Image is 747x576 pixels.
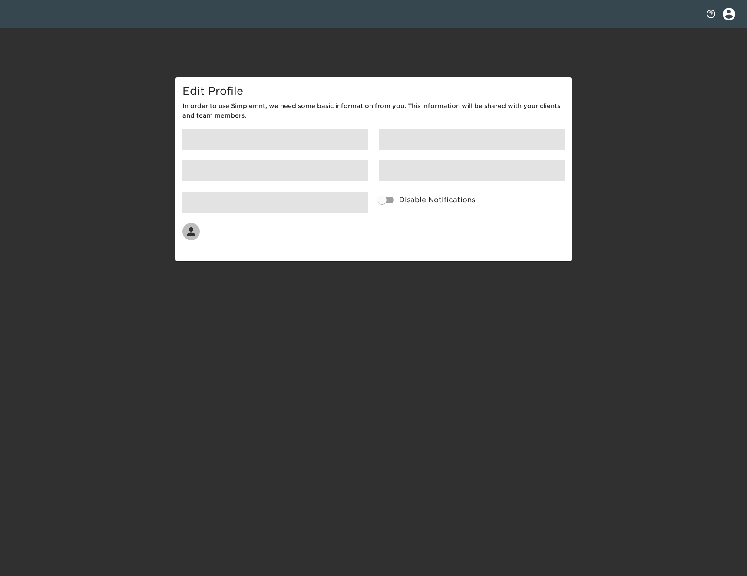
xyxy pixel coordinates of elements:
h5: Edit Profile [182,84,565,98]
button: profile [716,1,742,27]
span: Disable Notifications [399,195,475,205]
h6: In order to use Simplemnt, we need some basic information from you. This information will be shar... [182,101,565,121]
button: Change Profile Picture [177,218,205,245]
button: notifications [701,3,721,24]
